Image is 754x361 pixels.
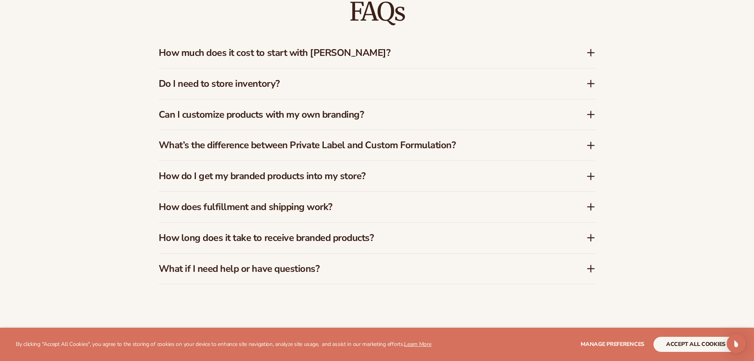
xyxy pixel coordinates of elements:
p: By clicking "Accept All Cookies", you agree to the storing of cookies on your device to enhance s... [16,341,431,348]
div: Open Intercom Messenger [727,334,746,353]
h3: Do I need to store inventory? [159,78,562,90]
button: accept all cookies [653,337,738,352]
h3: How does fulfillment and shipping work? [159,201,562,213]
button: Manage preferences [581,337,644,352]
h3: How much does it cost to start with [PERSON_NAME]? [159,47,562,59]
span: Manage preferences [581,340,644,348]
h3: What if I need help or have questions? [159,263,562,275]
h3: What’s the difference between Private Label and Custom Formulation? [159,139,562,151]
h3: Can I customize products with my own branding? [159,109,562,120]
a: Learn More [404,340,431,348]
h3: How do I get my branded products into my store? [159,170,562,182]
h3: How long does it take to receive branded products? [159,232,562,244]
